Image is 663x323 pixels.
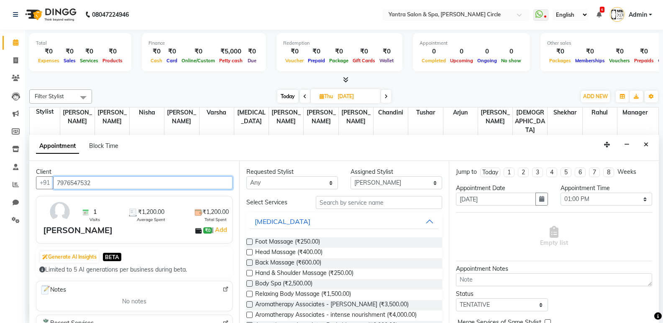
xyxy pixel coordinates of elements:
span: Expenses [36,58,61,64]
div: Finance [148,40,259,47]
div: ₹0 [377,47,396,56]
span: Petty cash [217,58,245,64]
div: ₹0 [148,47,164,56]
div: 0 [420,47,448,56]
div: ₹0 [351,47,377,56]
span: [PERSON_NAME] [269,107,303,127]
span: Package [327,58,351,64]
div: 0 [475,47,499,56]
span: [PERSON_NAME] [339,107,373,127]
span: No show [499,58,523,64]
span: Manager [617,107,652,118]
div: Appointment Notes [456,265,652,273]
div: Weeks [617,168,636,176]
button: Close [640,138,652,151]
input: 2025-09-04 [335,90,377,103]
div: Jump to [456,168,477,176]
span: Back Massage (₹600.00) [255,258,321,269]
li: 7 [589,168,600,177]
span: Tushar [408,107,443,118]
span: Memberships [573,58,607,64]
span: Foot Massage (₹250.00) [255,237,320,248]
li: 8 [603,168,614,177]
div: Appointment Time [561,184,652,193]
span: Visits [90,216,100,223]
input: Search by service name [316,196,442,209]
li: 4 [546,168,557,177]
span: [PERSON_NAME] [304,107,338,127]
span: Wallet [377,58,396,64]
button: +91 [36,176,54,189]
span: Services [78,58,100,64]
span: Online/Custom [179,58,217,64]
span: Total Spent [205,216,227,223]
span: ₹1,200.00 [138,208,164,216]
div: Redemption [283,40,396,47]
img: logo [21,3,79,26]
span: [DEMOGRAPHIC_DATA] [513,107,547,135]
div: ₹0 [61,47,78,56]
div: Stylist [30,107,60,116]
span: Upcoming [448,58,475,64]
span: Average Spent [137,216,165,223]
div: Select Services [240,198,310,207]
span: Products [100,58,125,64]
div: ₹0 [607,47,632,56]
div: ₹0 [245,47,259,56]
span: Aromatherapy Associates - [PERSON_NAME] (₹3,500.00) [255,300,409,310]
span: ₹1,200.00 [202,208,229,216]
span: Voucher [283,58,306,64]
span: Empty list [540,226,568,247]
div: Total [36,40,125,47]
div: Today [482,168,498,177]
span: Today [277,90,298,103]
span: [MEDICAL_DATA] [234,107,269,127]
span: Head Massage (₹400.00) [255,248,323,258]
div: ₹0 [100,47,125,56]
span: Sales [61,58,78,64]
span: Notes [40,285,66,295]
div: Status [456,290,548,298]
input: Search by Name/Mobile/Email/Code [53,176,233,189]
span: Packages [547,58,573,64]
button: ADD NEW [581,91,610,102]
span: Rahul [583,107,617,118]
div: [PERSON_NAME] [43,224,113,237]
li: 3 [532,168,543,177]
div: Assigned Stylist [351,168,442,176]
li: 6 [575,168,586,177]
span: Prepaid [306,58,327,64]
span: 1 [93,208,97,216]
a: 6 [596,11,602,18]
div: ₹0 [632,47,656,56]
div: ₹0 [573,47,607,56]
li: 1 [504,168,515,177]
div: ₹5,000 [217,47,245,56]
span: Filter Stylist [35,93,64,99]
span: [PERSON_NAME] [95,107,129,127]
span: Block Time [89,142,118,150]
button: Generate AI Insights [40,251,99,263]
span: Due [246,58,259,64]
span: Aromatherapy Associates - intense nourishment (₹4,000.00) [255,310,417,321]
div: Appointment [420,40,523,47]
span: ₹0 [203,227,212,234]
div: 0 [448,47,475,56]
span: BETA [103,253,121,261]
div: ₹0 [36,47,61,56]
li: 5 [561,168,571,177]
span: Chandini [374,107,408,118]
span: Varsha [200,107,234,118]
span: Hand & Shoulder Massage (₹250.00) [255,269,353,279]
div: ₹0 [327,47,351,56]
input: yyyy-mm-dd [456,193,535,206]
div: Appointment Date [456,184,548,193]
div: ₹0 [283,47,306,56]
span: Thu [317,93,335,99]
div: Limited to 5 AI generations per business during beta. [39,265,229,274]
span: Shekhar [548,107,582,118]
div: Requested Stylist [246,168,338,176]
span: Admin [629,10,647,19]
div: [MEDICAL_DATA] [255,216,310,226]
span: Nisha [130,107,164,118]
